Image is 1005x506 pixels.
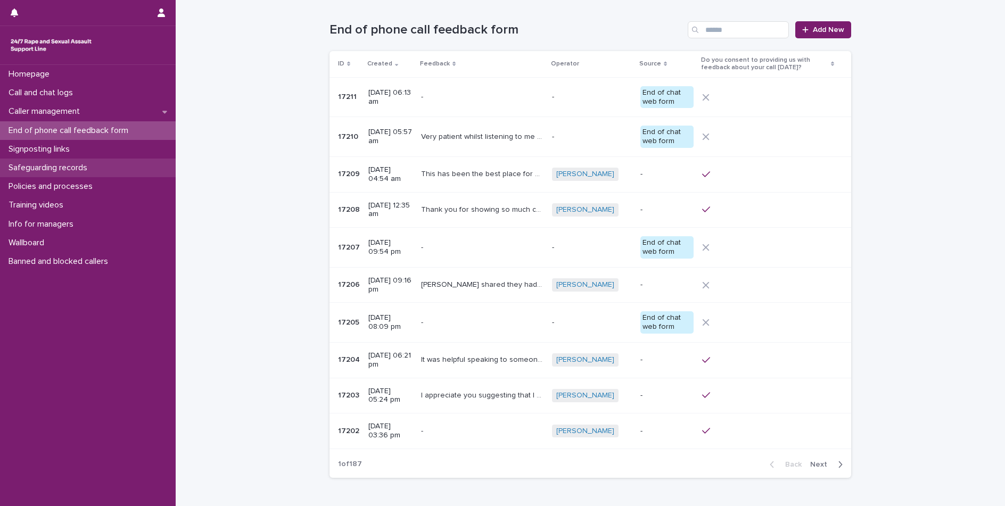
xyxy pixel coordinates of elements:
[338,389,361,400] p: 17203
[4,144,78,154] p: Signposting links
[338,241,362,252] p: 17207
[4,126,137,136] p: End of phone call feedback form
[552,243,632,252] p: -
[368,201,413,219] p: [DATE] 12:35 am
[338,278,362,289] p: 17206
[688,21,789,38] input: Search
[640,126,694,148] div: End of chat web form
[640,391,694,400] p: -
[368,313,413,331] p: [DATE] 08:09 pm
[421,168,546,179] p: This has been the best place for me to process and come out of it with more tools and resources
[368,422,413,440] p: [DATE] 03:36 pm
[551,58,579,70] p: Operator
[4,69,58,79] p: Homepage
[640,355,694,364] p: -
[329,342,851,378] tr: 1720417204 [DATE] 06:21 pmIt was helpful speaking to someone and being believedIt was helpful spe...
[368,276,413,294] p: [DATE] 09:16 pm
[368,88,413,106] p: [DATE] 06:13 am
[639,58,661,70] p: Source
[640,311,694,334] div: End of chat web form
[640,280,694,289] p: -
[556,355,614,364] a: [PERSON_NAME]
[806,460,851,469] button: Next
[421,316,425,327] p: -
[329,77,851,117] tr: 1721117211 [DATE] 06:13 am-- -End of chat web form
[640,205,694,214] p: -
[4,219,82,229] p: Info for managers
[4,106,88,117] p: Caller management
[338,203,362,214] p: 17208
[329,156,851,192] tr: 1720917209 [DATE] 04:54 amThis has been the best place for me to process and come out of it with ...
[4,181,101,192] p: Policies and processes
[556,427,614,436] a: [PERSON_NAME]
[329,117,851,157] tr: 1721017210 [DATE] 05:57 amVery patient whilst listening to me and help me to understand that my d...
[556,170,614,179] a: [PERSON_NAME]
[556,391,614,400] a: [PERSON_NAME]
[368,128,413,146] p: [DATE] 05:57 am
[421,389,546,400] p: I appreciate you suggesting that I choose myself because I tend to choose other people . Thank yo...
[368,387,413,405] p: [DATE] 05:24 pm
[421,203,546,214] p: Thank you for showing so much compassion
[338,353,362,364] p: 17204
[329,378,851,413] tr: 1720317203 [DATE] 05:24 pmI appreciate you suggesting that I choose myself because I tend to choo...
[701,54,828,74] p: Do you consent to providing us with feedback about your call [DATE]?
[329,267,851,303] tr: 1720617206 [DATE] 09:16 pm[PERSON_NAME] shared they had previously called [DATE] and they could n...
[368,351,413,369] p: [DATE] 06:21 pm
[329,413,851,449] tr: 1720217202 [DATE] 03:36 pm-- [PERSON_NAME] -
[421,353,546,364] p: It was helpful speaking to someone and being believed
[338,168,362,179] p: 17209
[329,192,851,228] tr: 1720817208 [DATE] 12:35 amThank you for showing so much compassionThank you for showing so much c...
[4,256,117,267] p: Banned and blocked callers
[367,58,392,70] p: Created
[338,316,361,327] p: 17205
[4,200,72,210] p: Training videos
[329,228,851,268] tr: 1720717207 [DATE] 09:54 pm-- -End of chat web form
[795,21,851,38] a: Add New
[4,88,81,98] p: Call and chat logs
[640,427,694,436] p: -
[368,238,413,256] p: [DATE] 09:54 pm
[421,425,425,436] p: -
[552,318,632,327] p: -
[420,58,450,70] p: Feedback
[810,461,834,468] span: Next
[338,90,359,102] p: 17211
[4,163,96,173] p: Safeguarding records
[640,86,694,109] div: End of chat web form
[329,22,683,38] h1: End of phone call feedback form
[9,35,94,56] img: rhQMoQhaT3yELyF149Cw
[421,278,546,289] p: Caller shared they had previously called today and they could not hear the operator. They could o...
[421,90,425,102] p: -
[640,170,694,179] p: -
[552,93,632,102] p: -
[556,205,614,214] a: [PERSON_NAME]
[338,425,361,436] p: 17202
[338,130,360,142] p: 17210
[556,280,614,289] a: [PERSON_NAME]
[761,460,806,469] button: Back
[329,303,851,343] tr: 1720517205 [DATE] 08:09 pm-- -End of chat web form
[552,132,632,142] p: -
[813,26,844,34] span: Add New
[421,241,425,252] p: -
[329,451,370,477] p: 1 of 187
[421,130,546,142] p: Very patient whilst listening to me and help me to understand that my daughter shouldn't be force...
[4,238,53,248] p: Wallboard
[779,461,802,468] span: Back
[338,58,344,70] p: ID
[368,165,413,184] p: [DATE] 04:54 am
[640,236,694,259] div: End of chat web form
